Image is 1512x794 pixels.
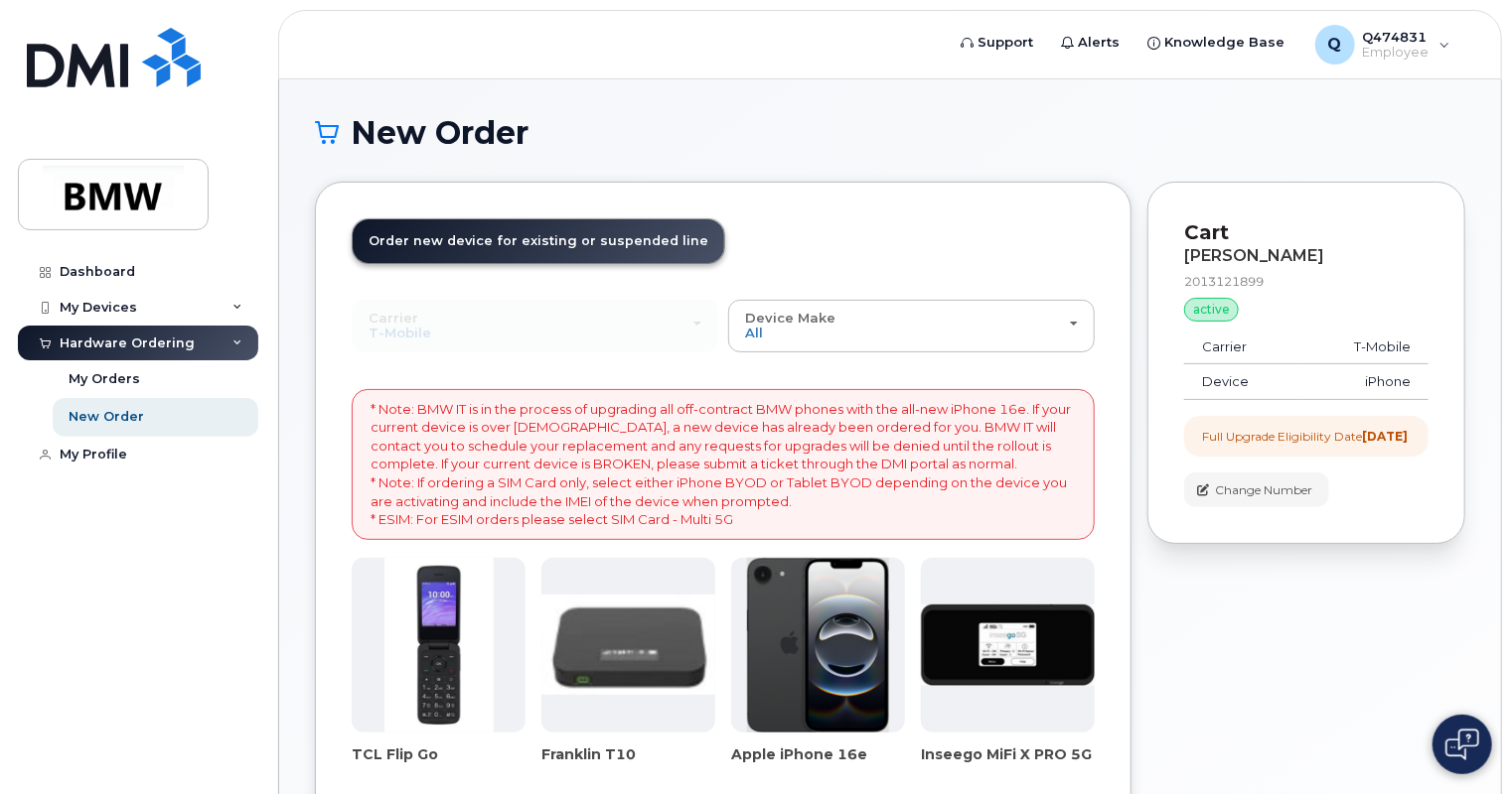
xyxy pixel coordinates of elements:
td: T-Mobile [1299,330,1429,365]
p: Cart [1184,218,1429,247]
span: Change Number [1215,481,1312,499]
img: cut_small_inseego_5G.jpg [921,604,1095,686]
td: Device [1184,364,1299,400]
span: All [745,325,763,340]
div: [PERSON_NAME] [1184,247,1429,265]
img: t10.jpg [541,595,715,695]
button: Device Make All [728,300,1095,351]
strong: [DATE] [1362,429,1408,444]
div: active [1184,298,1239,322]
span: Order new device for existing or suspended line [369,233,708,248]
td: iPhone [1299,364,1429,400]
img: iphone16e.png [747,558,890,732]
div: TCL Flip Go [352,744,526,784]
div: Apple iPhone 16e [731,744,905,784]
button: Change Number [1184,472,1329,507]
span: Device Make [745,310,835,326]
div: 2013121899 [1184,273,1429,290]
td: Carrier [1184,330,1299,365]
div: Full Upgrade Eligibility Date [1202,428,1408,445]
div: Franklin T10 [541,744,715,784]
h1: New Order [315,115,1465,150]
img: Open chat [1445,728,1479,760]
p: * Note: BMW IT is in the process of upgrading all off-contract BMW phones with the all-new iPhone... [371,400,1076,529]
div: Inseego MiFi X PRO 5G [921,744,1095,784]
img: TCL_FLIP_MODE.jpg [384,558,494,732]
